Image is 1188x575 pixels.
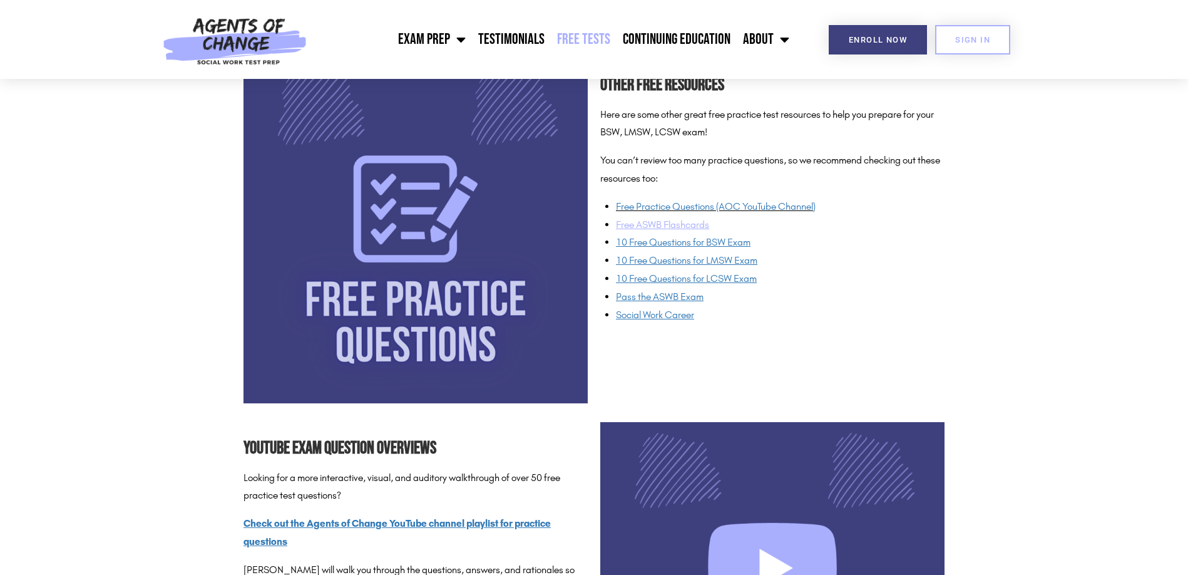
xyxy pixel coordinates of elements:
[616,309,694,321] a: Social Work Career
[829,25,927,54] a: Enroll Now
[616,236,750,248] a: 10 Free Questions for BSW Exam
[955,36,990,44] span: SIGN IN
[600,71,945,100] h2: Other Free Resources
[616,254,757,266] a: 10 Free Questions for LMSW Exam
[243,435,588,463] h2: YouTube Exam Question Overviews
[551,24,617,55] a: Free Tests
[617,24,737,55] a: Continuing Education
[472,24,551,55] a: Testimonials
[935,25,1010,54] a: SIGN IN
[243,517,551,547] a: Check out the Agents of Change YouTube channel playlist for practice questions
[737,24,796,55] a: About
[243,469,588,505] p: Looking for a more interactive, visual, and auditory walkthrough of over 50 free practice test qu...
[616,291,704,303] span: Pass the ASWB Exam
[314,24,796,55] nav: Menu
[849,36,907,44] span: Enroll Now
[616,272,757,284] a: 10 Free Questions for LCSW Exam
[392,24,472,55] a: Exam Prep
[616,200,816,212] a: Free Practice Questions (AOC YouTube Channel)
[600,152,945,188] p: You can’t review too many practice questions, so we recommend checking out these resources too:
[616,219,709,231] a: Free ASWB Flashcards
[600,106,945,142] p: Here are some other great free practice test resources to help you prepare for your BSW, LMSW, LC...
[616,291,706,303] a: Pass the ASWB Exam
